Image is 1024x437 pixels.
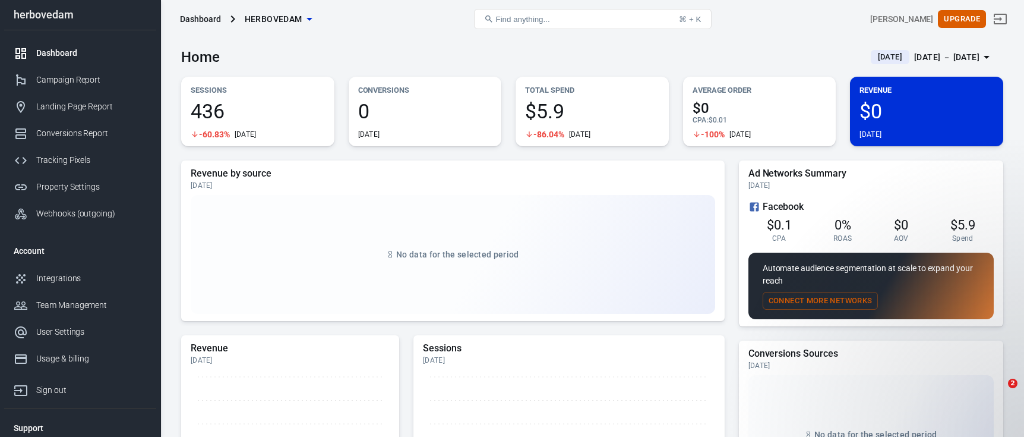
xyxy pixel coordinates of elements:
div: [DATE] [235,130,257,139]
li: Account [4,237,156,265]
div: Team Management [36,299,147,312]
a: Usage & billing [4,345,156,372]
span: Find anything... [496,15,550,24]
span: CPA : [693,116,709,124]
div: Dashboard [180,13,221,25]
a: Tracking Pixels [4,147,156,174]
a: Campaign Report [4,67,156,93]
div: herbovedam [4,10,156,20]
a: Property Settings [4,174,156,200]
div: User Settings [36,326,147,338]
div: Campaign Report [36,74,147,86]
span: herbovedam [245,12,302,27]
p: Total Spend [525,84,659,96]
button: [DATE][DATE] － [DATE] [861,48,1003,67]
span: AOV [894,234,909,243]
h5: Sessions [423,342,715,354]
button: Find anything...⌘ + K [474,9,712,29]
button: Upgrade [938,10,986,29]
span: 2 [1008,379,1017,388]
div: ⌘ + K [679,15,701,24]
button: herbovedam [240,8,317,30]
div: Tracking Pixels [36,154,147,166]
a: User Settings [4,319,156,345]
span: -100% [701,130,725,139]
h5: Ad Networks Summary [748,168,994,180]
div: Integrations [36,272,147,285]
div: [DATE] － [DATE] [914,50,979,65]
span: 0% [835,218,851,232]
div: [DATE] [191,181,715,190]
span: Spend [952,234,974,243]
p: Revenue [859,84,994,96]
svg: Facebook Ads [748,200,760,214]
div: [DATE] [729,130,751,139]
a: Conversions Report [4,120,156,147]
div: [DATE] [859,130,881,139]
span: No data for the selected period [396,250,519,259]
a: Sign out [4,372,156,404]
h5: Conversions Sources [748,348,994,360]
span: $5.9 [950,218,975,232]
span: ROAS [833,234,852,243]
div: [DATE] [748,181,994,190]
div: Facebook [748,200,994,214]
p: Automate audience segmentation at scale to expand your reach [763,262,979,287]
h3: Home [181,49,220,65]
div: Webhooks (outgoing) [36,208,147,220]
h5: Revenue [191,342,390,354]
span: 0 [358,101,492,121]
div: Usage & billing [36,353,147,365]
div: Conversions Report [36,127,147,140]
p: Conversions [358,84,492,96]
span: $0.01 [709,116,727,124]
a: Sign out [986,5,1014,33]
div: Dashboard [36,47,147,59]
p: Average Order [693,84,827,96]
h5: Revenue by source [191,168,715,180]
span: [DATE] [873,51,907,63]
div: Account id: yLGw5221 [870,13,933,26]
iframe: Intercom live chat [984,379,1012,407]
span: CPA [772,234,786,243]
div: [DATE] [358,130,380,139]
a: Webhooks (outgoing) [4,200,156,227]
span: $5.9 [525,101,659,121]
p: Sessions [191,84,325,96]
div: [DATE] [191,356,390,365]
span: -60.83% [199,130,230,139]
div: [DATE] [423,356,715,365]
span: -86.04% [533,130,564,139]
div: [DATE] [569,130,591,139]
div: Property Settings [36,181,147,193]
span: $0 [859,101,994,121]
button: Connect More Networks [763,292,878,310]
span: $0 [693,101,827,115]
a: Team Management [4,292,156,319]
span: 436 [191,101,325,121]
a: Landing Page Report [4,93,156,120]
a: Dashboard [4,40,156,67]
span: $0 [894,218,908,232]
div: [DATE] [748,361,994,370]
div: Landing Page Report [36,100,147,113]
a: Integrations [4,265,156,292]
div: Sign out [36,384,147,397]
span: $0.1 [767,218,792,232]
